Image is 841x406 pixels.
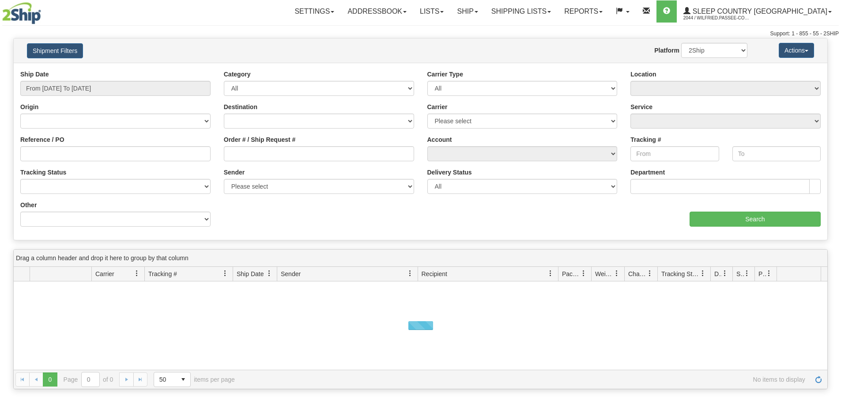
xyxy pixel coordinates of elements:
span: Tracking Status [661,269,700,278]
label: Platform [654,46,679,55]
label: Carrier Type [427,70,463,79]
a: Shipment Issues filter column settings [739,266,754,281]
a: Pickup Status filter column settings [762,266,777,281]
span: Ship Date [237,269,264,278]
span: Page sizes drop down [154,372,191,387]
span: Delivery Status [714,269,722,278]
a: Packages filter column settings [576,266,591,281]
div: Support: 1 - 855 - 55 - 2SHIP [2,30,839,38]
label: Delivery Status [427,168,472,177]
span: Charge [628,269,647,278]
a: Carrier filter column settings [129,266,144,281]
button: Shipment Filters [27,43,83,58]
button: Actions [779,43,814,58]
span: Page 0 [43,372,57,387]
label: Ship Date [20,70,49,79]
a: Sender filter column settings [403,266,418,281]
label: Order # / Ship Request # [224,135,296,144]
input: To [732,146,821,161]
label: Reference / PO [20,135,64,144]
a: Shipping lists [485,0,558,23]
label: Other [20,201,37,209]
span: items per page [154,372,235,387]
img: logo2044.jpg [2,2,41,24]
a: Tracking # filter column settings [218,266,233,281]
a: Recipient filter column settings [543,266,558,281]
span: Weight [595,269,614,278]
span: Tracking # [148,269,177,278]
label: Origin [20,102,38,111]
span: Recipient [422,269,447,278]
span: select [176,372,190,387]
span: Carrier [95,269,114,278]
a: Settings [288,0,341,23]
span: Sender [281,269,301,278]
input: Search [690,212,821,227]
a: Ship [450,0,484,23]
input: From [630,146,719,161]
span: Shipment Issues [736,269,744,278]
span: Page of 0 [64,372,113,387]
span: Packages [562,269,581,278]
a: Weight filter column settings [609,266,624,281]
a: Ship Date filter column settings [262,266,277,281]
a: Charge filter column settings [642,266,657,281]
label: Destination [224,102,257,111]
a: Reports [558,0,609,23]
iframe: chat widget [821,158,840,248]
span: Pickup Status [758,269,766,278]
label: Tracking Status [20,168,66,177]
a: Refresh [811,372,826,387]
label: Service [630,102,652,111]
span: Sleep Country [GEOGRAPHIC_DATA] [690,8,827,15]
span: 50 [159,375,171,384]
div: grid grouping header [14,250,827,267]
a: Sleep Country [GEOGRAPHIC_DATA] 2044 / Wilfried.Passee-Coutrin [677,0,838,23]
label: Category [224,70,251,79]
label: Department [630,168,665,177]
label: Account [427,135,452,144]
label: Sender [224,168,245,177]
label: Location [630,70,656,79]
a: Delivery Status filter column settings [717,266,732,281]
a: Tracking Status filter column settings [695,266,710,281]
span: No items to display [247,376,805,383]
span: 2044 / Wilfried.Passee-Coutrin [683,14,750,23]
label: Tracking # [630,135,661,144]
label: Carrier [427,102,448,111]
a: Addressbook [341,0,413,23]
a: Lists [413,0,450,23]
